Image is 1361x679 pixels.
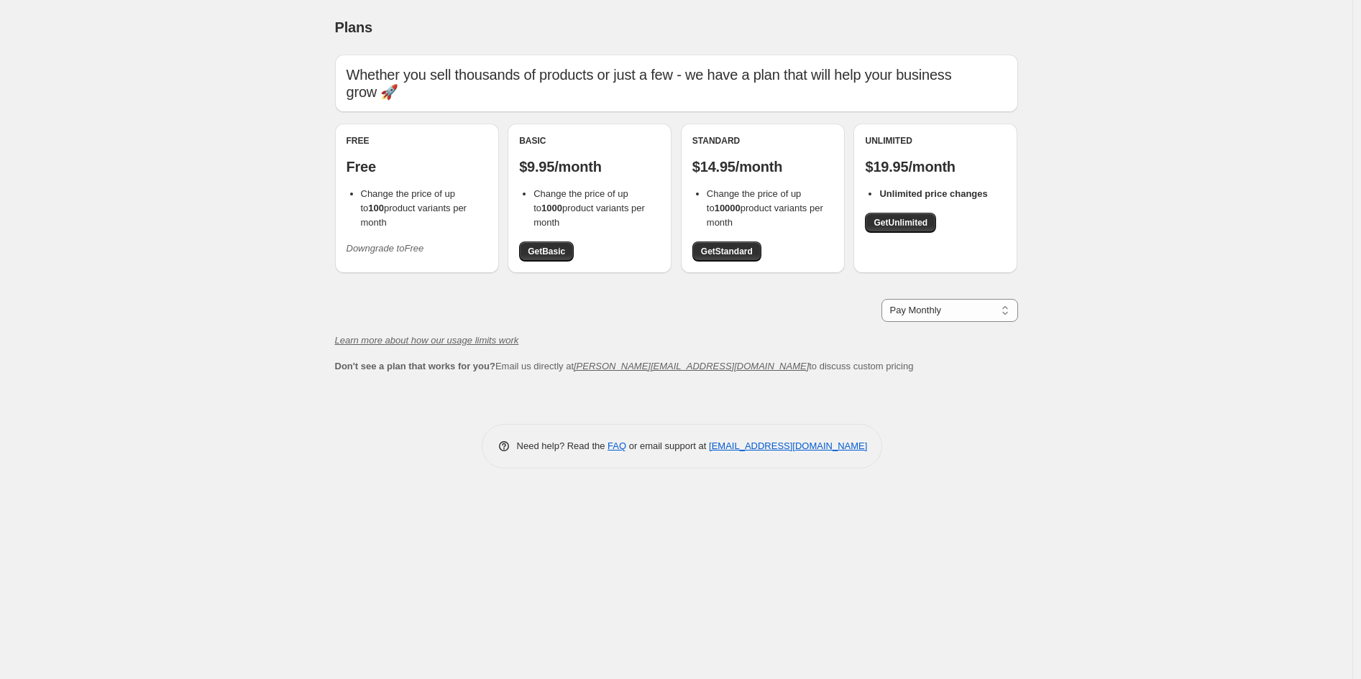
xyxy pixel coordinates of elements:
[517,440,608,451] span: Need help? Read the
[347,243,424,254] i: Downgrade to Free
[541,203,562,213] b: 1000
[347,135,487,147] div: Free
[701,246,753,257] span: Get Standard
[519,135,660,147] div: Basic
[335,19,372,35] span: Plans
[692,135,833,147] div: Standard
[608,440,626,451] a: FAQ
[519,241,574,262] a: GetBasic
[361,188,467,228] span: Change the price of up to product variants per month
[626,440,709,451] span: or email support at
[335,335,519,346] a: Learn more about how our usage limits work
[707,188,823,228] span: Change the price of up to product variants per month
[368,203,384,213] b: 100
[874,217,927,228] span: Get Unlimited
[347,158,487,175] p: Free
[692,158,833,175] p: $14.95/month
[574,361,809,371] a: [PERSON_NAME][EMAIL_ADDRESS][DOMAIN_NAME]
[347,66,1007,101] p: Whether you sell thousands of products or just a few - we have a plan that will help your busines...
[528,246,565,257] span: Get Basic
[865,158,1006,175] p: $19.95/month
[533,188,645,228] span: Change the price of up to product variants per month
[338,237,433,260] button: Downgrade toFree
[335,361,914,371] span: Email us directly at to discuss custom pricing
[879,188,987,199] b: Unlimited price changes
[865,213,936,233] a: GetUnlimited
[709,440,867,451] a: [EMAIL_ADDRESS][DOMAIN_NAME]
[519,158,660,175] p: $9.95/month
[715,203,741,213] b: 10000
[865,135,1006,147] div: Unlimited
[692,241,761,262] a: GetStandard
[335,361,495,371] b: Don't see a plan that works for you?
